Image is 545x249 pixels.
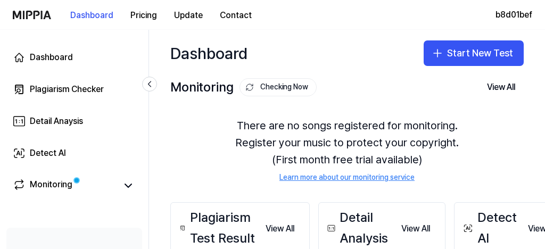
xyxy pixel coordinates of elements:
[177,207,257,248] div: Plagiarism Test Result
[30,51,73,64] div: Dashboard
[13,11,51,19] img: logo
[30,83,104,96] div: Plagiarism Checker
[279,172,415,183] a: Learn more about our monitoring service
[496,9,532,21] button: b8d01bef
[6,77,142,102] a: Plagiarism Checker
[62,5,122,26] button: Dashboard
[170,40,247,66] div: Dashboard
[257,217,303,239] a: View All
[393,218,439,239] button: View All
[6,109,142,134] a: Detail Anaysis
[393,217,439,239] a: View All
[170,104,524,196] div: There are no songs registered for monitoring. Register your music to protect your copyright. (Fir...
[325,207,393,248] div: Detail Analysis
[6,45,142,70] a: Dashboard
[166,1,211,30] a: Update
[478,77,524,98] button: View All
[257,218,303,239] button: View All
[240,78,317,96] button: Checking Now
[30,147,66,160] div: Detect AI
[424,40,524,66] button: Start New Test
[170,77,317,97] div: Monitoring
[30,178,72,193] div: Monitoring
[461,207,519,248] div: Detect AI
[211,5,260,26] button: Contact
[6,140,142,166] a: Detect AI
[13,178,117,193] a: Monitoring
[30,115,83,128] div: Detail Anaysis
[166,5,211,26] button: Update
[122,5,166,26] button: Pricing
